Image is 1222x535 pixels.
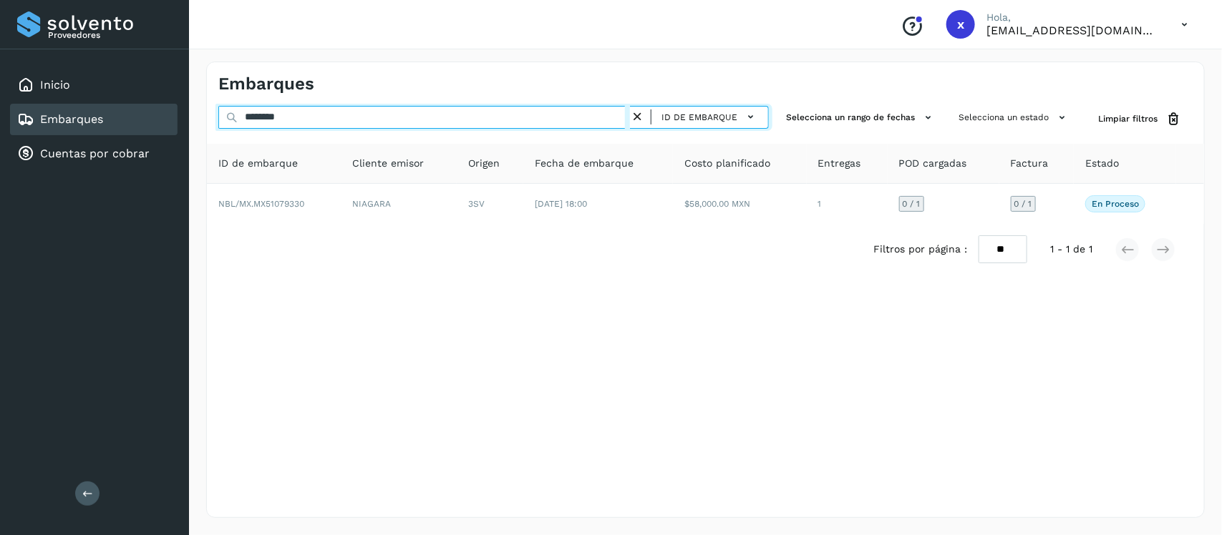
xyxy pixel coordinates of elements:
span: NBL/MX.MX51079330 [218,199,304,209]
p: En proceso [1092,199,1139,209]
span: 0 / 1 [903,200,921,208]
div: Embarques [10,104,178,135]
div: Inicio [10,69,178,101]
span: Factura [1011,156,1049,171]
td: NIAGARA [341,184,457,224]
h4: Embarques [218,74,314,94]
button: Selecciona un estado [953,106,1075,129]
td: 3SV [457,184,523,224]
span: [DATE] 18:00 [535,199,587,209]
p: Proveedores [48,30,172,40]
a: Cuentas por cobrar [40,147,150,160]
span: Estado [1085,156,1119,171]
span: Limpiar filtros [1098,112,1158,125]
span: 1 - 1 de 1 [1050,242,1092,257]
div: Cuentas por cobrar [10,138,178,170]
span: Origen [468,156,500,171]
span: Entregas [818,156,861,171]
a: Inicio [40,78,70,92]
button: Limpiar filtros [1087,106,1193,132]
span: Cliente emisor [352,156,424,171]
a: Embarques [40,112,103,126]
td: 1 [807,184,888,224]
button: Selecciona un rango de fechas [780,106,941,129]
span: Filtros por página : [873,242,967,257]
span: 0 / 1 [1014,200,1032,208]
span: ID de embarque [661,111,737,124]
span: Fecha de embarque [535,156,634,171]
span: POD cargadas [899,156,967,171]
td: $58,000.00 MXN [673,184,807,224]
p: xmgm@transportesser.com.mx [986,24,1158,37]
button: ID de embarque [657,107,762,127]
span: Costo planificado [684,156,770,171]
p: Hola, [986,11,1158,24]
span: ID de embarque [218,156,298,171]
